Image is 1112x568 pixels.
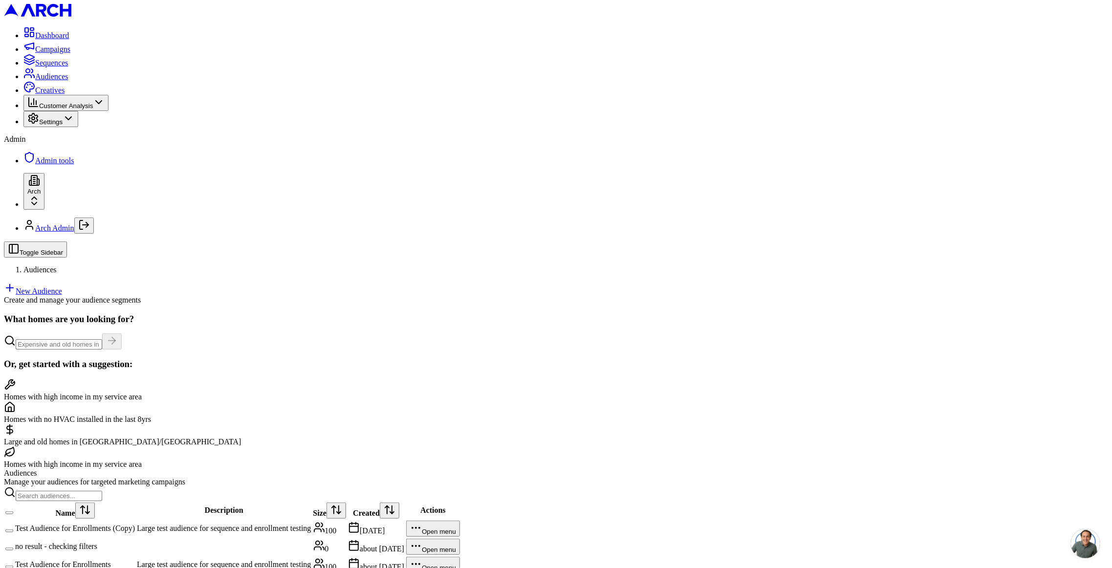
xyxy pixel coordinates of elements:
[15,538,135,555] td: no result - checking filters
[313,522,347,535] div: 100
[4,265,1108,274] nav: breadcrumb
[1071,529,1100,558] div: Open chat
[422,528,456,535] span: Open menu
[35,156,74,165] span: Admin tools
[35,45,70,53] span: Campaigns
[348,502,404,519] div: Created
[406,539,460,555] button: Open menu
[23,111,78,127] button: Settings
[4,478,1108,486] div: Manage your audiences for targeted marketing campaigns
[16,339,102,350] input: Expensive and old homes in greater SF Bay Area
[23,86,65,94] a: Creatives
[4,393,1108,401] div: Homes with high income in my service area
[27,188,41,195] span: Arch
[4,437,1108,446] div: Large and old homes in [GEOGRAPHIC_DATA]/[GEOGRAPHIC_DATA]
[23,72,68,81] a: Audiences
[4,135,1108,144] div: Admin
[39,118,63,126] span: Settings
[74,218,94,234] button: Log out
[39,102,93,109] span: Customer Analysis
[406,521,460,537] button: Open menu
[20,249,63,256] span: Toggle Sidebar
[4,460,1108,469] div: Homes with high income in my service area
[16,491,102,501] input: Search audiences...
[35,31,69,40] span: Dashboard
[406,502,460,519] th: Actions
[136,520,311,537] td: Large test audience for sequence and enrollment testing
[23,31,69,40] a: Dashboard
[23,95,109,111] button: Customer Analysis
[313,540,347,553] div: 0
[23,156,74,165] a: Admin tools
[4,415,1108,424] div: Homes with no HVAC installed in the last 8yrs
[35,224,74,232] a: Arch Admin
[348,540,404,553] div: about [DATE]
[23,45,70,53] a: Campaigns
[15,520,135,537] td: Test Audience for Enrollments (Copy)
[4,314,1108,325] h3: What homes are you looking for?
[4,296,1108,305] div: Create and manage your audience segments
[4,287,62,295] a: New Audience
[348,522,404,535] div: [DATE]
[23,59,68,67] a: Sequences
[15,502,135,519] div: Name
[422,546,456,553] span: Open menu
[313,502,347,519] div: Size
[23,173,44,210] button: Arch
[23,265,57,274] span: Audiences
[35,72,68,81] span: Audiences
[35,86,65,94] span: Creatives
[4,241,67,258] button: Toggle Sidebar
[136,502,311,519] th: Description
[4,359,1108,370] h3: Or, get started with a suggestion:
[4,469,1108,478] div: Audiences
[35,59,68,67] span: Sequences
